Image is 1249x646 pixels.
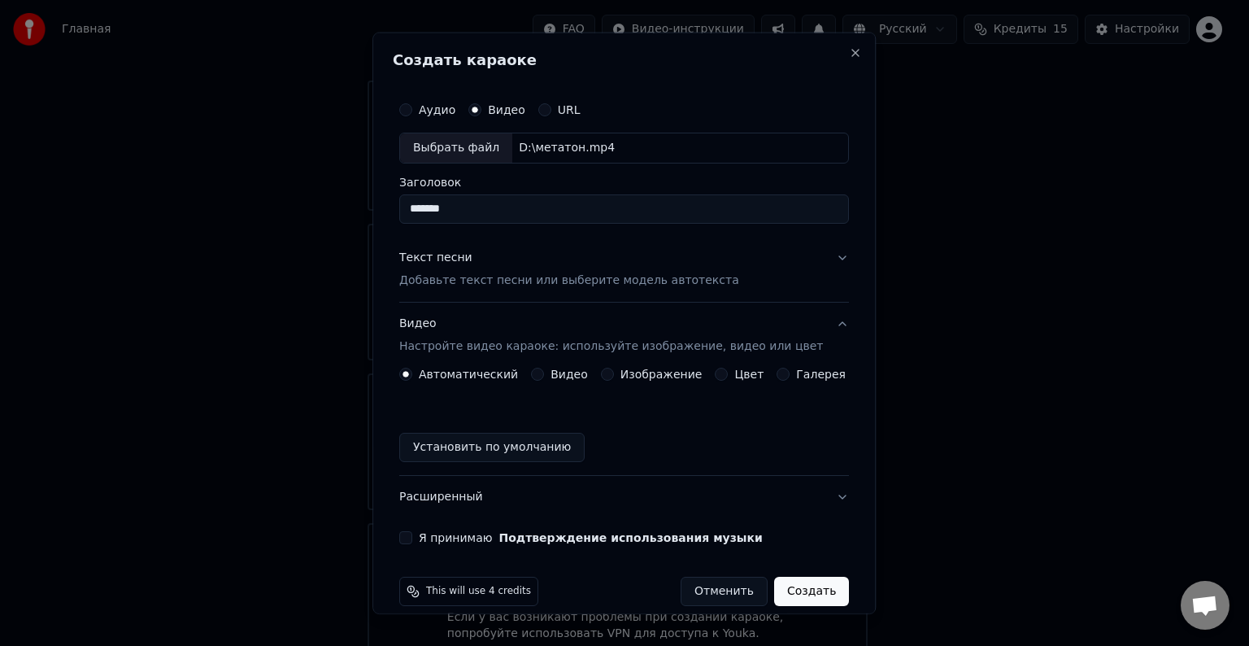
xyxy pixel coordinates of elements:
p: Настройте видео караоке: используйте изображение, видео или цвет [399,338,823,355]
label: Видео [488,104,525,116]
h2: Создать караоке [393,53,855,68]
label: URL [558,104,581,116]
button: Установить по умолчанию [399,433,585,462]
button: Текст песниДобавьте текст песни или выберите модель автотекста [399,237,849,302]
button: Я принимаю [499,532,763,543]
label: Цвет [735,369,764,380]
span: This will use 4 credits [426,585,531,598]
button: Расширенный [399,476,849,518]
div: Текст песни [399,250,472,266]
button: Отменить [681,577,768,606]
p: Добавьте текст песни или выберите модель автотекста [399,273,739,289]
label: Видео [551,369,588,380]
label: Автоматический [419,369,518,380]
div: Выбрать файл [400,133,512,163]
label: Изображение [620,369,703,380]
button: Создать [774,577,849,606]
div: Видео [399,316,823,355]
div: ВидеоНастройте видео караоке: используйте изображение, видео или цвет [399,368,849,475]
div: D:\метатон.mp4 [512,140,621,156]
button: ВидеоНастройте видео караоке: используйте изображение, видео или цвет [399,303,849,368]
label: Заголовок [399,177,849,188]
label: Аудио [419,104,455,116]
label: Галерея [797,369,846,380]
label: Я принимаю [419,532,763,543]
